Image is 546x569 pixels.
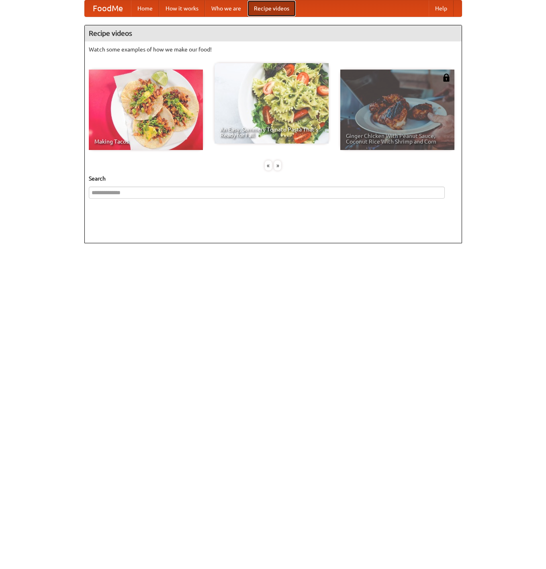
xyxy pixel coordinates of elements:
a: FoodMe [85,0,131,16]
a: Recipe videos [247,0,296,16]
a: Help [429,0,454,16]
a: Home [131,0,159,16]
a: How it works [159,0,205,16]
div: « [265,160,272,170]
span: An Easy, Summery Tomato Pasta That's Ready for Fall [220,127,323,138]
div: » [274,160,281,170]
a: Who we are [205,0,247,16]
span: Making Tacos [94,139,197,144]
img: 483408.png [442,74,450,82]
a: An Easy, Summery Tomato Pasta That's Ready for Fall [215,63,329,144]
a: Making Tacos [89,70,203,150]
h4: Recipe videos [85,25,462,41]
p: Watch some examples of how we make our food! [89,45,458,53]
h5: Search [89,175,458,183]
